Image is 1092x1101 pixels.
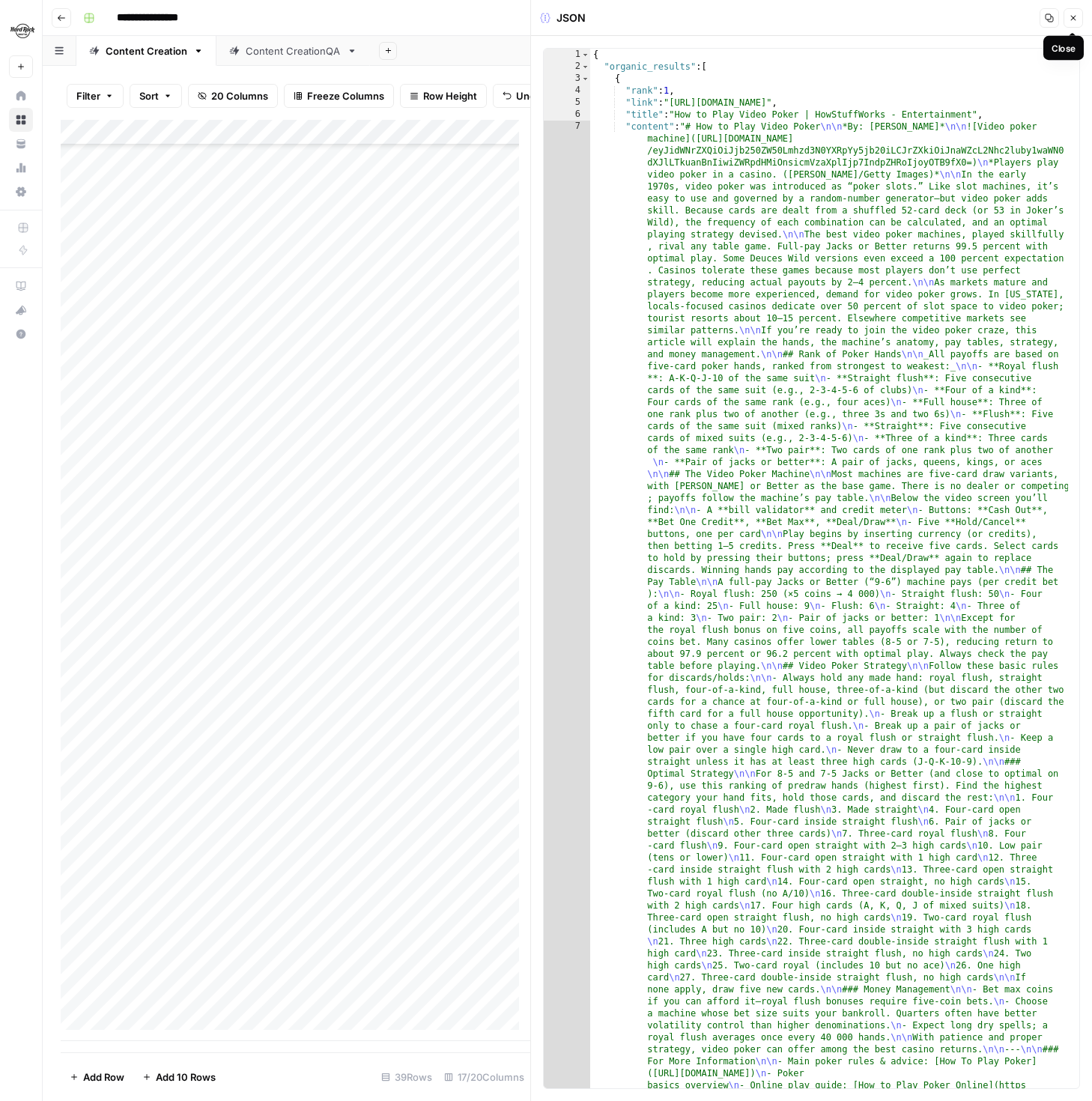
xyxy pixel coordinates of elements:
button: Sort [130,84,182,108]
a: AirOps Academy [9,274,33,298]
button: What's new? [9,298,33,322]
span: Add Row [83,1070,124,1085]
div: 1 [544,49,590,61]
div: Content CreationQA [246,43,341,58]
span: Add 10 Rows [156,1070,216,1085]
div: 6 [544,109,590,121]
button: Row Height [400,84,487,108]
button: Add 10 Rows [133,1065,225,1089]
div: 39 Rows [375,1065,438,1089]
button: Help + Support [9,322,33,346]
a: Browse [9,108,33,132]
button: Add Row [61,1065,133,1089]
div: 3 [544,73,590,85]
span: Filter [76,88,100,103]
span: Sort [139,88,159,103]
div: 2 [544,61,590,73]
span: Freeze Columns [307,88,384,103]
div: Content Creation [106,43,187,58]
button: Freeze Columns [284,84,394,108]
button: Undo [493,84,551,108]
span: 20 Columns [211,88,268,103]
div: 4 [544,85,590,97]
a: Your Data [9,132,33,156]
div: JSON [540,10,586,25]
button: Workspace: Hard Rock Digital [9,12,33,49]
a: Settings [9,180,33,204]
span: Toggle code folding, rows 1 through 5390 [581,49,589,61]
a: Home [9,84,33,108]
div: What's new? [10,299,32,321]
a: Content CreationQA [216,36,370,66]
span: Row Height [423,88,477,103]
span: Toggle code folding, rows 2 through 5079 [581,61,589,73]
div: 17/20 Columns [438,1065,530,1089]
span: Undo [516,88,542,103]
div: 5 [544,97,590,109]
a: Usage [9,156,33,180]
a: Content Creation [76,36,216,66]
button: 20 Columns [188,84,278,108]
span: Toggle code folding, rows 3 through 1013 [581,73,589,85]
button: Filter [67,84,124,108]
img: Hard Rock Digital Logo [9,17,36,44]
